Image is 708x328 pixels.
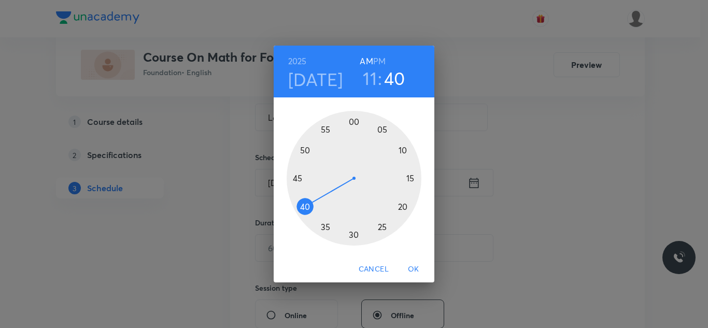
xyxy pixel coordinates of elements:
[363,67,377,89] button: 11
[373,54,386,68] button: PM
[378,67,382,89] h3: :
[401,263,426,276] span: OK
[359,263,389,276] span: Cancel
[355,260,393,279] button: Cancel
[288,68,343,90] button: [DATE]
[384,67,405,89] button: 40
[397,260,430,279] button: OK
[288,54,307,68] button: 2025
[360,54,373,68] button: AM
